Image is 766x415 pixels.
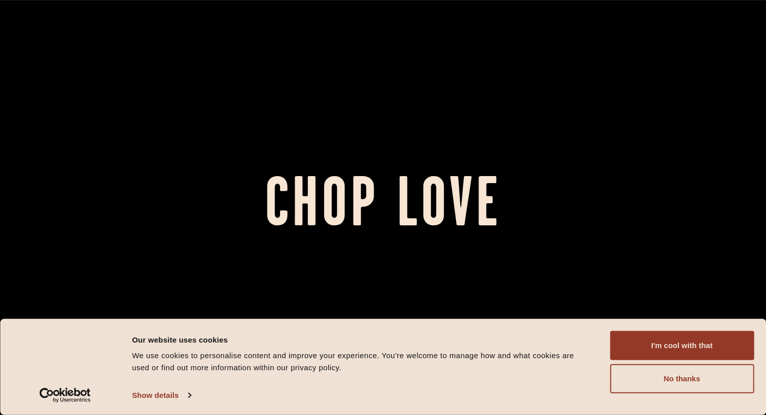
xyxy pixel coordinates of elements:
a: Show details [132,388,190,403]
button: I'm cool with that [610,331,754,360]
a: Usercentrics Cookiebot - opens in a new window [21,388,109,403]
div: Our website uses cookies [132,334,587,346]
button: No thanks [610,364,754,393]
div: We use cookies to personalise content and improve your experience. You're welcome to manage how a... [132,350,587,374]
